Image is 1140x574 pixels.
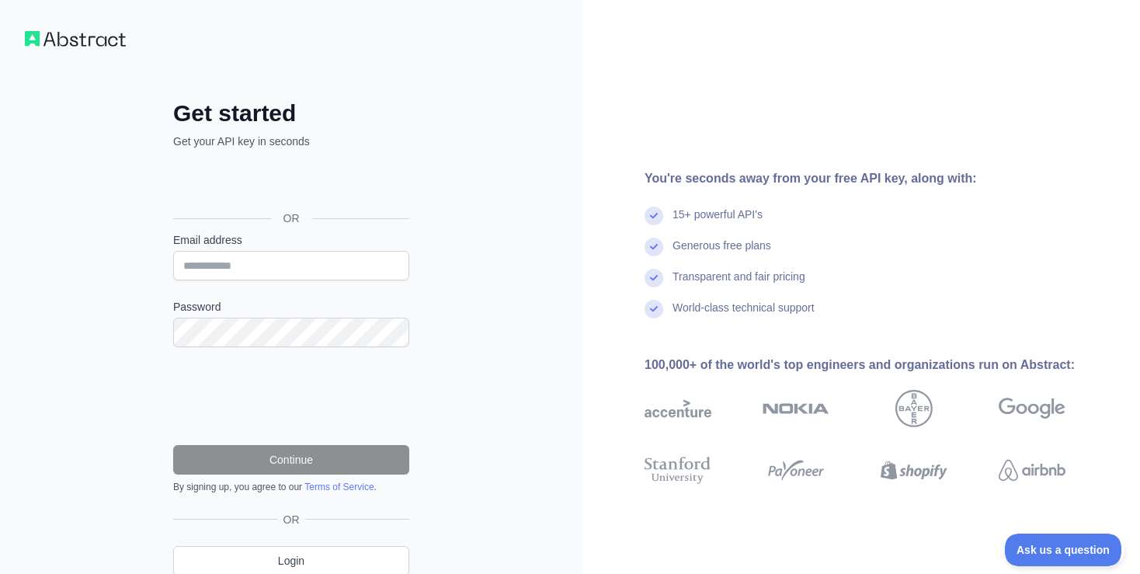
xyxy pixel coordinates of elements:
label: Email address [173,232,409,248]
img: shopify [881,454,947,487]
a: Terms of Service [304,482,374,492]
img: check mark [645,300,663,318]
img: bayer [895,390,933,427]
div: Войти с аккаунтом Google (откроется в новой вкладке) [173,166,406,200]
div: 100,000+ of the world's top engineers and organizations run on Abstract: [645,356,1115,374]
span: OR [277,512,306,527]
span: OR [271,210,312,226]
p: Get your API key in seconds [173,134,409,149]
div: By signing up, you agree to our . [173,481,409,493]
div: You're seconds away from your free API key, along with: [645,169,1115,188]
div: World-class technical support [673,300,815,331]
img: check mark [645,269,663,287]
button: Continue [173,445,409,475]
label: Password [173,299,409,315]
img: google [999,390,1065,427]
img: check mark [645,207,663,225]
iframe: Кнопка "Войти с аккаунтом Google" [165,166,414,200]
img: airbnb [999,454,1065,487]
iframe: Toggle Customer Support [1005,534,1124,566]
div: Generous free plans [673,238,771,269]
img: stanford university [645,454,711,487]
img: payoneer [763,454,829,487]
img: accenture [645,390,711,427]
div: 15+ powerful API's [673,207,763,238]
iframe: reCAPTCHA [173,366,409,426]
img: Workflow [25,31,126,47]
h2: Get started [173,99,409,127]
img: check mark [645,238,663,256]
div: Transparent and fair pricing [673,269,805,300]
img: nokia [763,390,829,427]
